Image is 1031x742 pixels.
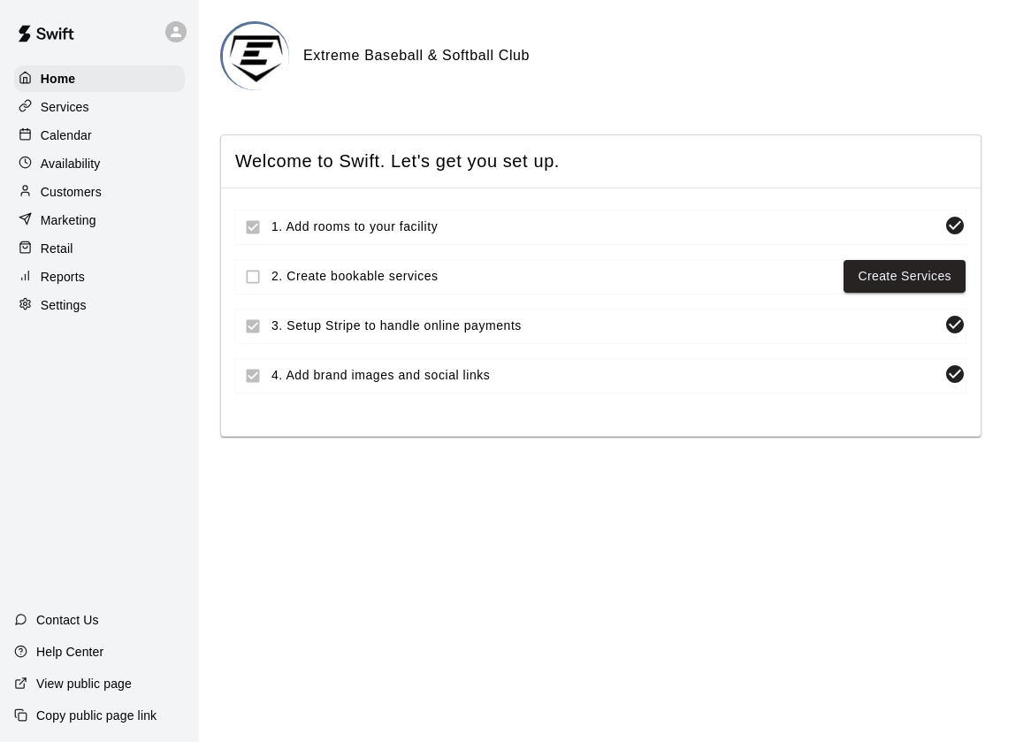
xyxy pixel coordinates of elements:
[41,211,96,229] p: Marketing
[14,207,185,233] a: Marketing
[41,296,87,314] p: Settings
[14,179,185,205] a: Customers
[235,149,966,173] span: Welcome to Swift. Let's get you set up.
[41,70,76,88] p: Home
[271,267,836,286] span: 2. Create bookable services
[223,24,289,90] img: Extreme Baseball & Softball Club logo
[41,126,92,144] p: Calendar
[303,44,530,67] h6: Extreme Baseball & Softball Club
[858,265,951,287] a: Create Services
[36,643,103,661] p: Help Center
[14,264,185,290] a: Reports
[14,65,185,92] a: Home
[41,183,102,201] p: Customers
[41,240,73,257] p: Retail
[41,268,85,286] p: Reports
[271,317,937,335] span: 3. Setup Stripe to handle online payments
[844,260,966,293] button: Create Services
[36,611,99,629] p: Contact Us
[14,122,185,149] a: Calendar
[14,292,185,318] a: Settings
[41,98,89,116] p: Services
[271,218,937,236] span: 1. Add rooms to your facility
[41,155,101,172] p: Availability
[36,675,132,692] p: View public page
[14,94,185,120] a: Services
[36,707,157,724] p: Copy public page link
[271,366,937,385] span: 4. Add brand images and social links
[14,150,185,177] a: Availability
[14,235,185,262] a: Retail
